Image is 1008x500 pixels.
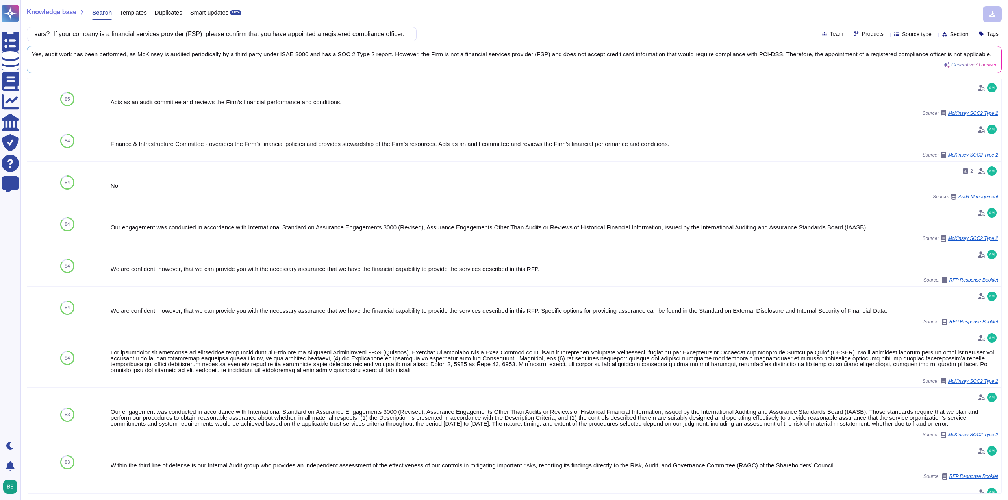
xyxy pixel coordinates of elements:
div: Within the third line of defense is our Internal Audit group who provides an independent assessme... [111,462,998,468]
span: McKinsey SOC2 Type 2 [948,236,998,241]
span: Products [862,31,884,37]
img: user [987,83,997,92]
span: McKinsey SOC2 Type 2 [948,379,998,384]
span: Source: [922,378,998,384]
span: Source: [923,277,998,283]
span: McKinsey SOC2 Type 2 [948,111,998,116]
span: Tags [987,31,999,37]
span: 83 [65,412,70,417]
span: 2 [970,169,973,173]
img: user [987,393,997,402]
span: Yes, audit work has been performed, as McKinsey is audited periodically by a third party under IS... [32,51,997,57]
div: Finance & Infrastructure Committee - oversees the Firm’s financial policies and provides stewards... [111,141,998,147]
span: Source: [923,319,998,325]
span: 85 [65,97,70,101]
span: 84 [65,180,70,185]
span: RFP Response Booklet [949,319,998,324]
div: Our engagement was conducted in accordance with International Standard on Assurance Engagements 3... [111,409,998,426]
img: user [987,292,997,301]
span: Source: [922,235,998,242]
span: McKinsey SOC2 Type 2 [948,432,998,437]
span: 84 [65,222,70,227]
span: Source type [902,31,932,37]
div: We are confident, however, that we can provide you with the necessary assurance that we have the ... [111,266,998,272]
span: 84 [65,356,70,360]
img: user [987,125,997,134]
span: McKinsey SOC2 Type 2 [948,153,998,157]
span: Generative AI answer [951,63,997,67]
div: Acts as an audit committee and reviews the Firm’s financial performance and conditions. [111,99,998,105]
span: Templates [120,9,146,15]
img: user [3,480,17,494]
img: user [987,250,997,259]
img: user [987,446,997,456]
img: user [987,488,997,497]
span: RFP Response Booklet [949,474,998,479]
span: Source: [922,110,998,116]
button: user [2,478,23,495]
span: Knowledge base [27,9,76,15]
div: Lor ipsumdolor sit ametconse ad elitseddoe temp Incididuntutl Etdolore ma Aliquaeni Adminimveni 9... [111,349,998,373]
div: We are confident, however, that we can provide you with the necessary assurance that we have the ... [111,308,998,314]
img: user [987,166,997,176]
span: 84 [65,264,70,268]
input: Search a question or template... [31,27,408,41]
span: Source: [923,473,998,480]
span: Audit Management [958,194,998,199]
div: Our engagement was conducted in accordance with International Standard on Assurance Engagements 3... [111,224,998,230]
span: Team [830,31,843,37]
span: Smart updates [190,9,229,15]
span: 84 [65,305,70,310]
div: No [111,183,998,188]
div: BETA [230,10,241,15]
span: RFP Response Booklet [949,278,998,282]
span: Source: [933,194,998,200]
img: user [987,333,997,343]
span: Duplicates [155,9,182,15]
span: Section [950,31,969,37]
span: Source: [922,152,998,158]
span: 84 [65,138,70,143]
span: Search [92,9,112,15]
img: user [987,208,997,218]
span: Source: [922,432,998,438]
span: 83 [65,460,70,465]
